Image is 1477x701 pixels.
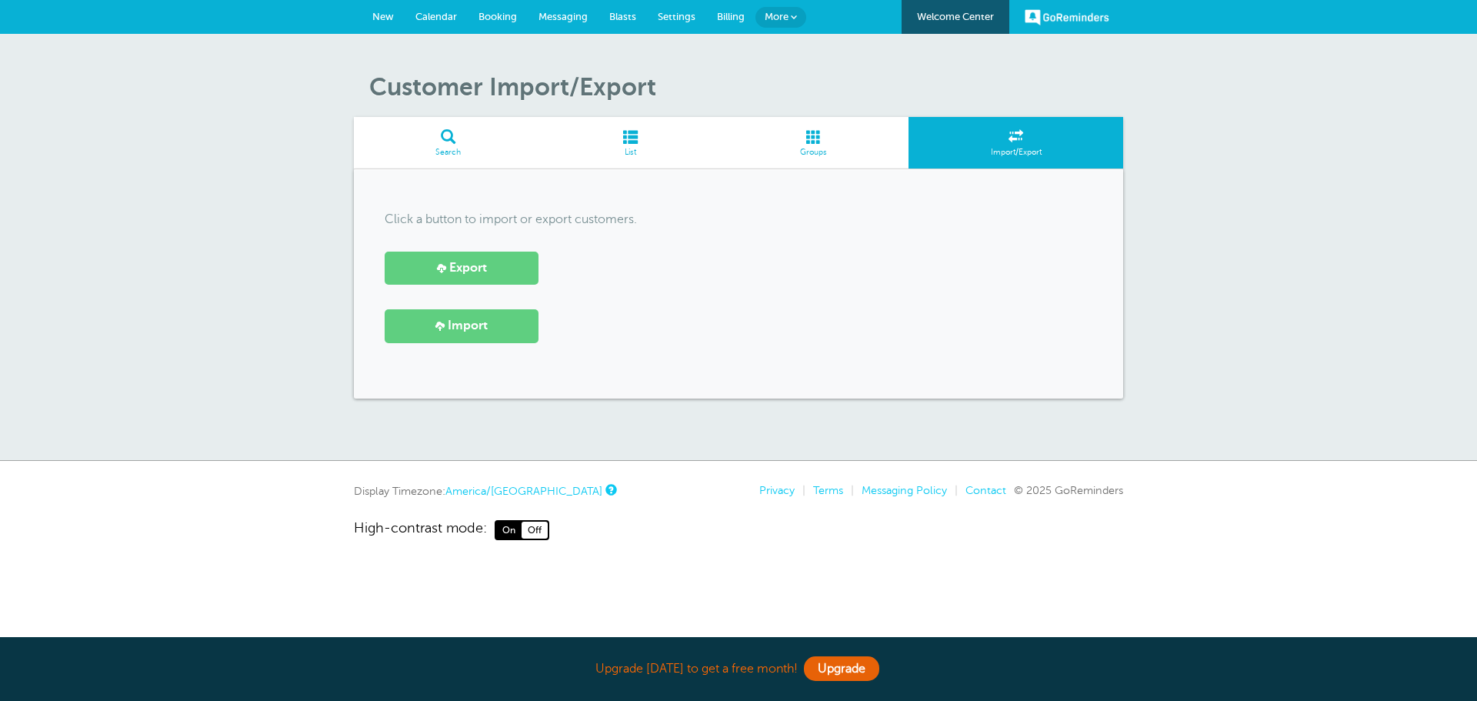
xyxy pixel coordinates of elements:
[755,7,806,28] a: More
[385,212,1092,227] p: Click a button to import or export customers.
[765,11,789,22] span: More
[543,117,718,169] a: List
[813,484,843,496] a: Terms
[862,484,947,496] a: Messaging Policy
[551,148,711,157] span: List
[354,653,1123,686] div: Upgrade [DATE] to get a free month!
[726,148,902,157] span: Groups
[369,72,1123,102] h1: Customer Import/Export
[717,11,745,22] span: Billing
[965,484,1006,496] a: Contact
[354,520,1123,540] a: High-contrast mode: On Off
[385,309,538,342] a: Import
[759,484,795,496] a: Privacy
[609,11,636,22] span: Blasts
[522,522,548,539] span: Off
[372,11,394,22] span: New
[354,484,615,498] div: Display Timezone:
[843,484,854,497] li: |
[448,319,488,333] span: Import
[445,485,602,497] a: America/[GEOGRAPHIC_DATA]
[362,148,535,157] span: Search
[804,656,879,681] a: Upgrade
[947,484,958,497] li: |
[718,117,909,169] a: Groups
[354,520,487,540] span: High-contrast mode:
[449,261,487,275] span: Export
[354,117,543,169] a: Search
[795,484,805,497] li: |
[385,252,538,285] a: Export
[916,148,1115,157] span: Import/Export
[658,11,695,22] span: Settings
[478,11,517,22] span: Booking
[1014,484,1123,496] span: © 2025 GoReminders
[496,522,522,539] span: On
[605,485,615,495] a: This is the timezone being used to display dates and times to you on this device. Click the timez...
[415,11,457,22] span: Calendar
[538,11,588,22] span: Messaging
